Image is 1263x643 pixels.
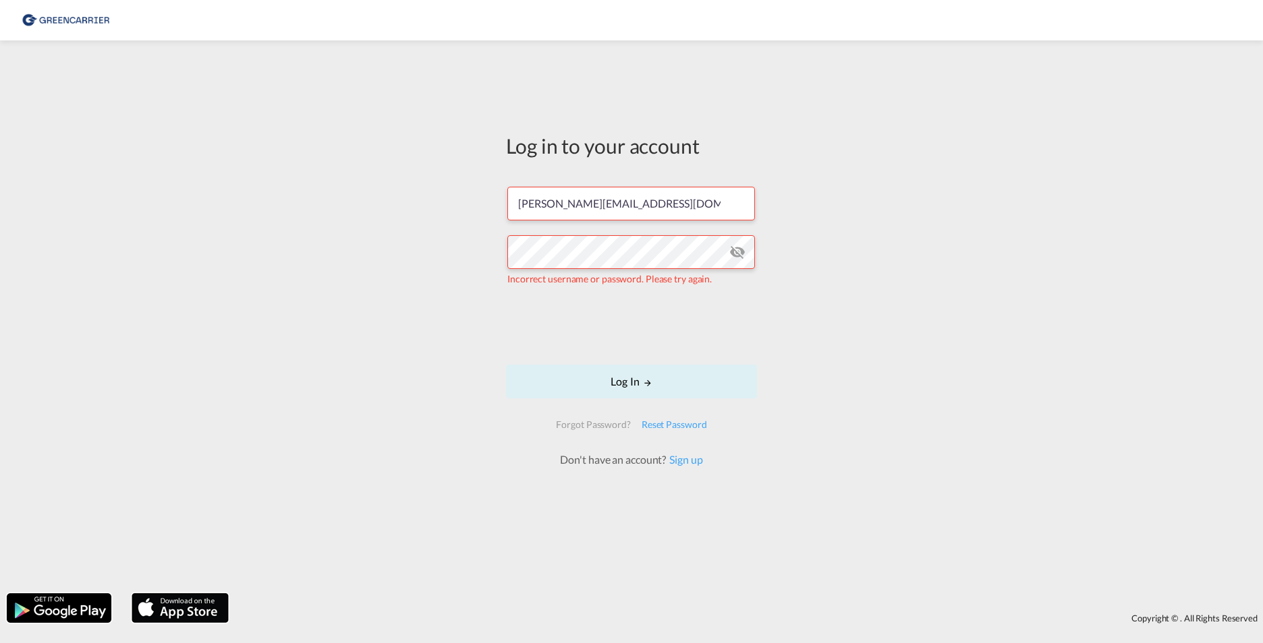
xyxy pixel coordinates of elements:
span: Incorrect username or password. Please try again. [507,273,712,284]
img: apple.png [130,592,230,624]
div: Don't have an account? [545,452,717,467]
button: LOGIN [506,365,757,398]
img: 8cf206808afe11efa76fcd1e3d746489.png [20,5,111,36]
div: Reset Password [636,412,712,437]
iframe: reCAPTCHA [529,299,734,351]
img: google.png [5,592,113,624]
input: Enter email/phone number [507,187,755,220]
a: Sign up [666,453,702,466]
md-icon: icon-eye-off [729,244,746,260]
div: Forgot Password? [551,412,636,437]
div: Copyright © . All Rights Reserved [235,607,1263,630]
div: Log in to your account [506,131,757,160]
